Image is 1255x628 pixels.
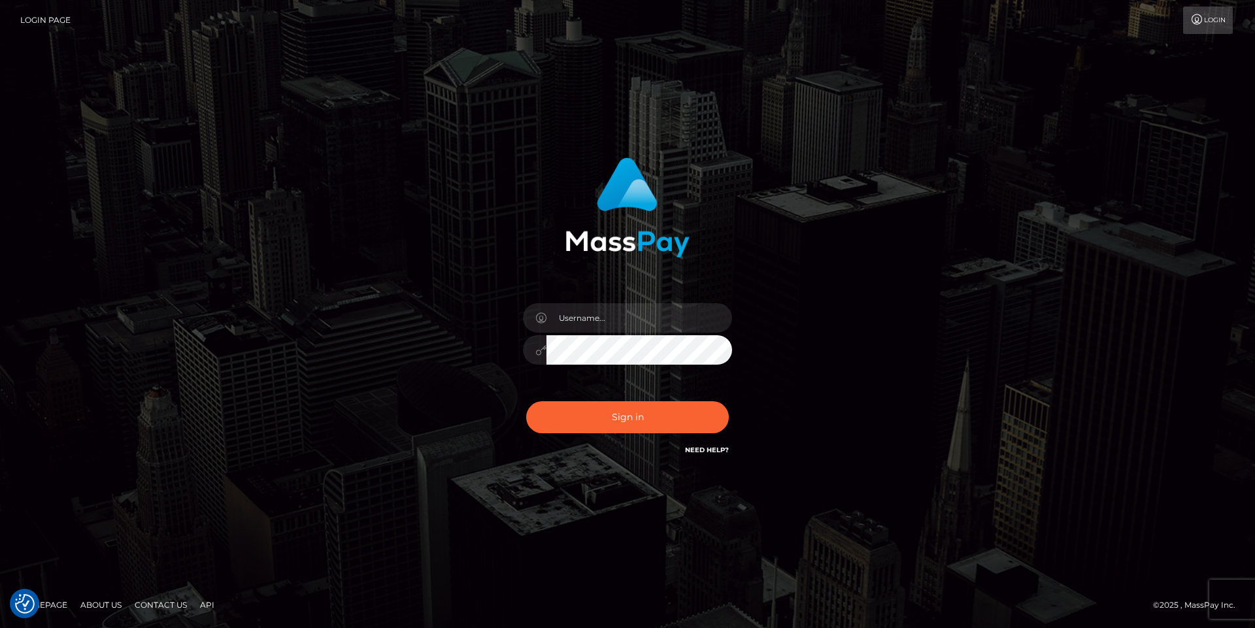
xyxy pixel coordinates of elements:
[1183,7,1233,34] a: Login
[1153,598,1245,612] div: © 2025 , MassPay Inc.
[546,303,732,333] input: Username...
[20,7,71,34] a: Login Page
[15,594,35,614] img: Revisit consent button
[526,401,729,433] button: Sign in
[565,157,690,257] img: MassPay Login
[75,595,127,615] a: About Us
[15,594,35,614] button: Consent Preferences
[14,595,73,615] a: Homepage
[129,595,192,615] a: Contact Us
[195,595,220,615] a: API
[685,446,729,454] a: Need Help?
